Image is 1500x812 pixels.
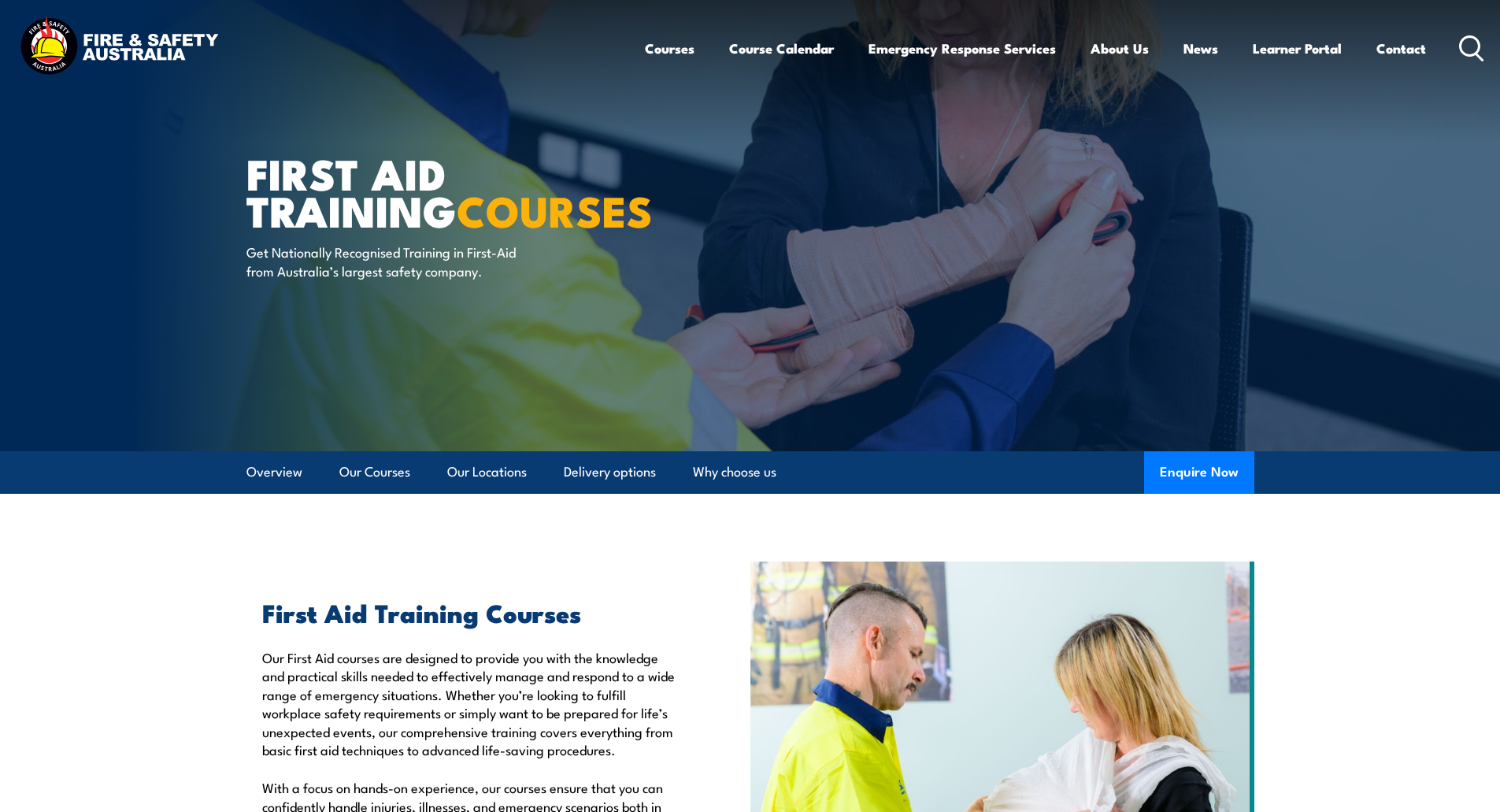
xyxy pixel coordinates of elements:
[457,176,653,242] strong: COURSES
[1253,28,1342,69] a: Learner Portal
[262,601,678,623] h2: First Aid Training Courses
[246,243,534,280] p: Get Nationally Recognised Training in First-Aid from Australia’s largest safety company.
[564,451,656,493] a: Delivery options
[1376,28,1426,69] a: Contact
[262,648,678,758] p: Our First Aid courses are designed to provide you with the knowledge and practical skills needed ...
[1091,28,1149,69] a: About Us
[729,28,834,69] a: Course Calendar
[1144,451,1254,494] button: Enquire Now
[246,154,635,228] h1: First Aid Training
[869,28,1056,69] a: Emergency Response Services
[1183,28,1218,69] a: News
[447,451,527,493] a: Our Locations
[645,28,694,69] a: Courses
[246,451,302,493] a: Overview
[693,451,776,493] a: Why choose us
[339,451,410,493] a: Our Courses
